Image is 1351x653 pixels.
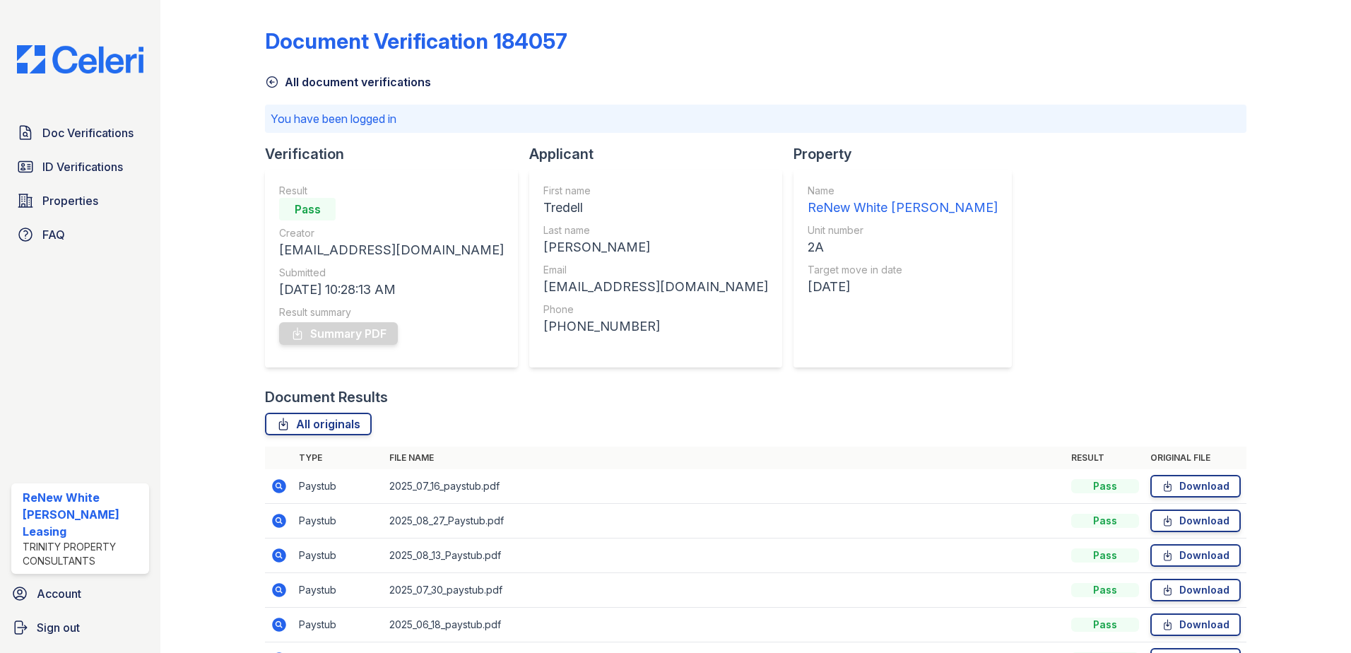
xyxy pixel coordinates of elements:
[279,280,504,300] div: [DATE] 10:28:13 AM
[11,220,149,249] a: FAQ
[529,144,794,164] div: Applicant
[293,504,384,539] td: Paystub
[1071,514,1139,528] div: Pass
[1150,579,1241,601] a: Download
[808,184,998,218] a: Name ReNew White [PERSON_NAME]
[23,489,143,540] div: ReNew White [PERSON_NAME] Leasing
[384,469,1066,504] td: 2025_07_16_paystub.pdf
[808,223,998,237] div: Unit number
[1066,447,1145,469] th: Result
[808,263,998,277] div: Target move in date
[293,539,384,573] td: Paystub
[11,153,149,181] a: ID Verifications
[11,119,149,147] a: Doc Verifications
[279,198,336,220] div: Pass
[384,504,1066,539] td: 2025_08_27_Paystub.pdf
[808,184,998,198] div: Name
[543,277,768,297] div: [EMAIL_ADDRESS][DOMAIN_NAME]
[1150,613,1241,636] a: Download
[1071,583,1139,597] div: Pass
[384,608,1066,642] td: 2025_06_18_paystub.pdf
[265,28,567,54] div: Document Verification 184057
[42,158,123,175] span: ID Verifications
[293,469,384,504] td: Paystub
[543,237,768,257] div: [PERSON_NAME]
[1145,447,1246,469] th: Original file
[1150,544,1241,567] a: Download
[794,144,1023,164] div: Property
[543,263,768,277] div: Email
[808,277,998,297] div: [DATE]
[293,447,384,469] th: Type
[279,226,504,240] div: Creator
[279,305,504,319] div: Result summary
[1150,475,1241,498] a: Download
[37,619,80,636] span: Sign out
[6,45,155,73] img: CE_Logo_Blue-a8612792a0a2168367f1c8372b55b34899dd931a85d93a1a3d3e32e68fde9ad4.png
[11,187,149,215] a: Properties
[384,447,1066,469] th: File name
[6,580,155,608] a: Account
[42,192,98,209] span: Properties
[384,573,1066,608] td: 2025_07_30_paystub.pdf
[543,184,768,198] div: First name
[42,226,65,243] span: FAQ
[543,198,768,218] div: Tredell
[293,573,384,608] td: Paystub
[271,110,1241,127] p: You have been logged in
[279,184,504,198] div: Result
[279,240,504,260] div: [EMAIL_ADDRESS][DOMAIN_NAME]
[42,124,134,141] span: Doc Verifications
[23,540,143,568] div: Trinity Property Consultants
[265,413,372,435] a: All originals
[6,613,155,642] a: Sign out
[1071,479,1139,493] div: Pass
[1071,618,1139,632] div: Pass
[265,144,529,164] div: Verification
[1150,510,1241,532] a: Download
[808,237,998,257] div: 2A
[1071,548,1139,563] div: Pass
[543,223,768,237] div: Last name
[265,387,388,407] div: Document Results
[279,266,504,280] div: Submitted
[37,585,81,602] span: Account
[543,317,768,336] div: [PHONE_NUMBER]
[293,608,384,642] td: Paystub
[384,539,1066,573] td: 2025_08_13_Paystub.pdf
[265,73,431,90] a: All document verifications
[808,198,998,218] div: ReNew White [PERSON_NAME]
[543,302,768,317] div: Phone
